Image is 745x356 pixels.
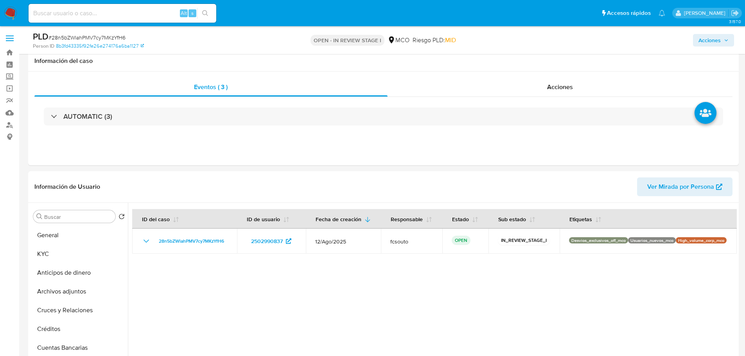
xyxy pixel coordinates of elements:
[637,177,732,196] button: Ver Mirada por Persona
[56,43,144,50] a: 8b3fd43335f92fe26e274176a6ba1127
[30,263,128,282] button: Anticipos de dinero
[311,35,384,46] p: OPEN - IN REVIEW STAGE I
[33,43,54,50] b: Person ID
[30,320,128,338] button: Créditos
[30,226,128,245] button: General
[194,82,228,91] span: Eventos ( 3 )
[197,8,213,19] button: search-icon
[547,82,573,91] span: Acciones
[698,34,721,47] span: Acciones
[34,183,100,191] h1: Información de Usuario
[607,9,651,17] span: Accesos rápidos
[181,9,187,17] span: Alt
[647,177,714,196] span: Ver Mirada por Persona
[44,213,112,220] input: Buscar
[684,9,728,17] p: felipe.cayon@mercadolibre.com
[30,282,128,301] button: Archivos adjuntos
[30,301,128,320] button: Cruces y Relaciones
[693,34,734,47] button: Acciones
[191,9,194,17] span: s
[731,9,739,17] a: Salir
[48,34,126,41] span: # 28n5bZWlahPMV7cy7MKzYfH6
[29,8,216,18] input: Buscar usuario o caso...
[413,36,456,45] span: Riesgo PLD:
[36,213,43,220] button: Buscar
[63,112,112,121] h3: AUTOMATIC (3)
[445,36,456,45] span: MID
[388,36,409,45] div: MCO
[659,10,665,16] a: Notificaciones
[30,245,128,263] button: KYC
[33,30,48,43] b: PLD
[34,57,732,65] h1: Información del caso
[44,107,723,125] div: AUTOMATIC (3)
[118,213,125,222] button: Volver al orden por defecto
